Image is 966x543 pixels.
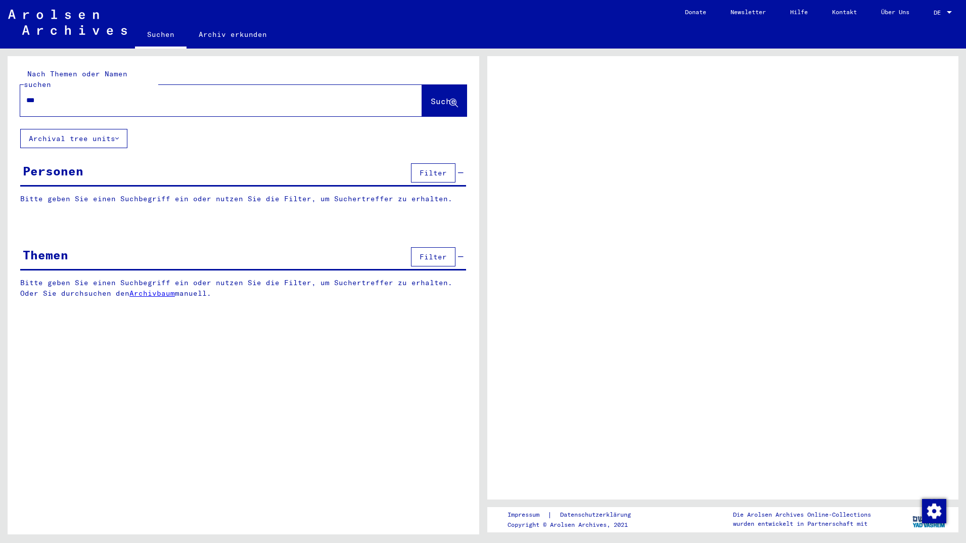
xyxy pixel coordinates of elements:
div: Personen [23,162,83,180]
span: DE [934,9,945,16]
a: Archivbaum [129,289,175,298]
div: Zustimmung ändern [922,499,946,523]
a: Impressum [508,510,547,520]
button: Filter [411,247,455,266]
p: Die Arolsen Archives Online-Collections [733,510,871,519]
a: Datenschutzerklärung [552,510,643,520]
img: Zustimmung ändern [922,499,946,523]
img: yv_logo.png [910,507,948,532]
button: Archival tree units [20,129,127,148]
mat-label: Nach Themen oder Namen suchen [24,69,127,89]
div: Themen [23,246,68,264]
a: Suchen [135,22,187,49]
a: Archiv erkunden [187,22,279,47]
button: Filter [411,163,455,183]
span: Filter [420,252,447,261]
p: Bitte geben Sie einen Suchbegriff ein oder nutzen Sie die Filter, um Suchertreffer zu erhalten. O... [20,278,467,299]
div: | [508,510,643,520]
p: wurden entwickelt in Partnerschaft mit [733,519,871,528]
p: Bitte geben Sie einen Suchbegriff ein oder nutzen Sie die Filter, um Suchertreffer zu erhalten. [20,194,466,204]
img: Arolsen_neg.svg [8,10,127,35]
span: Suche [431,96,456,106]
p: Copyright © Arolsen Archives, 2021 [508,520,643,529]
button: Suche [422,85,467,116]
span: Filter [420,168,447,177]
